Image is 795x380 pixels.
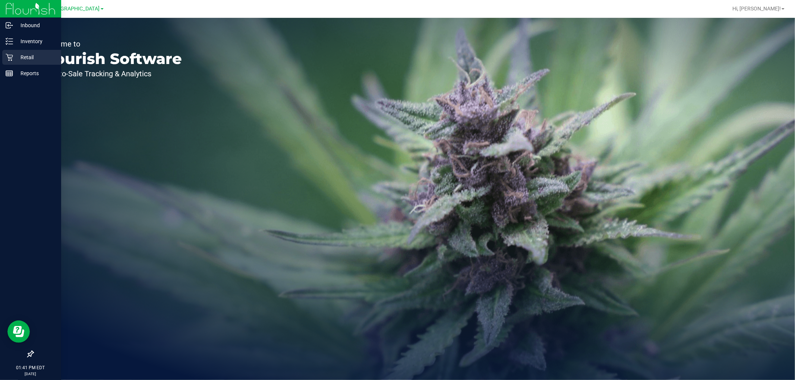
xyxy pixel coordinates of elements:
p: Reports [13,69,58,78]
inline-svg: Inventory [6,38,13,45]
p: [DATE] [3,371,58,377]
p: Inbound [13,21,58,30]
p: Retail [13,53,58,62]
iframe: Resource center [7,320,30,343]
inline-svg: Retail [6,54,13,61]
span: [GEOGRAPHIC_DATA] [49,6,100,12]
p: Inventory [13,37,58,46]
p: Flourish Software [40,51,182,66]
p: Seed-to-Sale Tracking & Analytics [40,70,182,77]
span: Hi, [PERSON_NAME]! [732,6,781,12]
inline-svg: Reports [6,70,13,77]
p: 01:41 PM EDT [3,364,58,371]
inline-svg: Inbound [6,22,13,29]
p: Welcome to [40,40,182,48]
